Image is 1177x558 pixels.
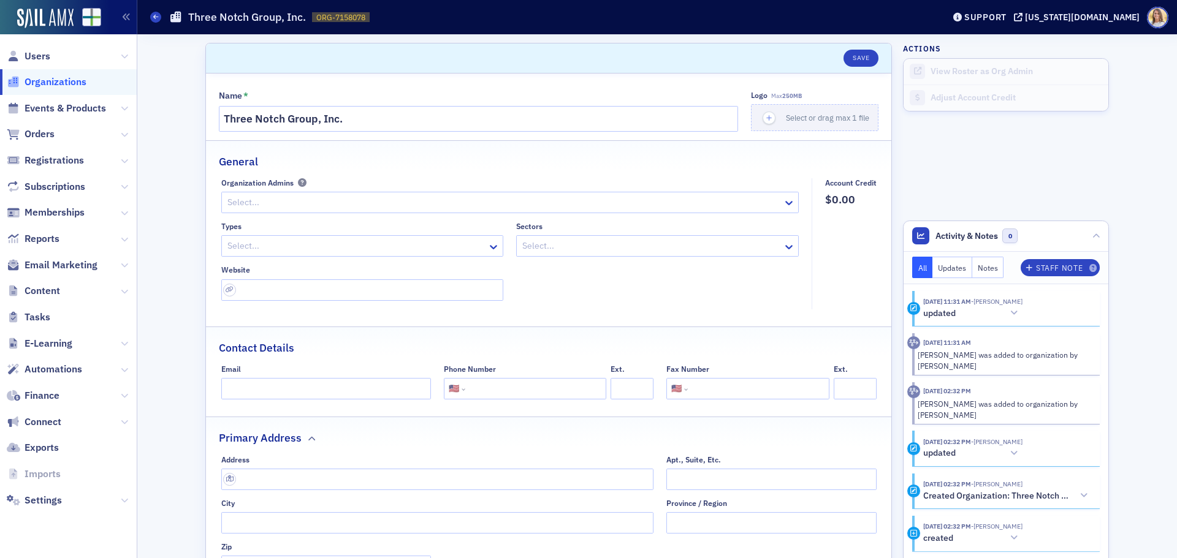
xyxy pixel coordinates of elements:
div: Update [907,442,920,455]
div: Province / Region [666,499,727,508]
span: Exports [25,441,59,454]
a: Connect [7,415,61,429]
button: [US_STATE][DOMAIN_NAME] [1014,13,1144,21]
div: Email [221,364,241,374]
div: 🇺🇸 [671,382,682,395]
div: Adjust Account Credit [931,92,1102,104]
button: All [912,257,933,278]
a: Imports [7,467,61,481]
a: Registrations [7,154,84,167]
a: Exports [7,441,59,454]
span: Marc Hamilton [971,297,1023,306]
div: Sectors [516,222,543,231]
a: Tasks [7,311,50,324]
img: SailAMX [82,8,101,27]
a: Reports [7,232,59,246]
h5: updated [923,308,956,319]
span: Subscriptions [25,180,85,194]
div: Types [221,222,242,231]
div: Website [221,265,250,274]
div: Logo [751,91,768,100]
span: Max [771,92,802,100]
span: Finance [25,389,59,402]
div: Zip [221,542,232,551]
div: Name [219,91,242,102]
a: Events & Products [7,102,106,115]
a: Users [7,50,50,63]
span: Profile [1147,7,1168,28]
div: [PERSON_NAME] was added to organization by [PERSON_NAME] [918,349,1091,372]
img: SailAMX [17,9,74,28]
span: 0 [1002,228,1018,244]
h1: Three Notch Group, Inc. [188,10,306,25]
a: E-Learning [7,337,72,350]
div: City [221,499,235,508]
span: Reports [25,232,59,246]
div: Fax Number [666,364,709,374]
div: Ext. [611,364,625,374]
span: Connect [25,415,61,429]
span: Email Marketing [25,258,97,272]
time: 4/1/2025 02:32 PM [923,386,971,395]
button: updated [923,307,1023,320]
a: Memberships [7,206,85,219]
button: Updates [932,257,972,278]
div: 🇺🇸 [449,382,459,395]
h2: General [219,154,258,170]
a: Email Marketing [7,258,97,272]
div: [US_STATE][DOMAIN_NAME] [1025,12,1140,23]
a: Orders [7,127,55,141]
span: Tasks [25,311,50,324]
span: Registrations [25,154,84,167]
div: Activity [907,385,920,398]
span: Organizations [25,75,86,89]
span: Settings [25,494,62,507]
span: E-Learning [25,337,72,350]
span: Orders [25,127,55,141]
div: Organization Admins [221,178,294,187]
span: Automations [25,363,82,376]
span: Danielle Jackson [971,437,1023,446]
div: Account Credit [825,178,877,187]
time: 6/10/2025 11:31 AM [923,338,971,347]
a: View Homepage [74,8,101,29]
div: Address [221,455,249,464]
div: Apt., Suite, Etc. [666,455,721,464]
div: Creation [907,527,920,540]
h5: Created Organization: Three Notch Group, Inc. [923,491,1073,502]
abbr: This field is required [243,91,248,102]
span: Activity & Notes [935,230,998,243]
button: Staff Note [1021,259,1100,276]
div: Staff Note [1036,265,1083,271]
time: 4/1/2025 02:32 PM [923,437,971,446]
h2: Contact Details [219,340,294,356]
span: Memberships [25,206,85,219]
a: Automations [7,363,82,376]
div: Support [964,12,1007,23]
span: Danielle Jackson [971,522,1023,530]
button: updated [923,447,1023,460]
a: Subscriptions [7,180,85,194]
h5: updated [923,448,956,459]
time: 4/1/2025 02:32 PM [923,522,971,530]
div: Activity [907,336,920,349]
span: Events & Products [25,102,106,115]
button: created [923,532,1023,545]
span: Content [25,284,60,298]
button: Created Organization: Three Notch Group, Inc. [923,489,1091,502]
span: Select or drag max 1 file [786,113,869,123]
div: Phone Number [444,364,496,374]
span: 250MB [782,92,802,100]
div: Activity [907,484,920,497]
a: Settings [7,494,62,507]
span: Danielle Jackson [971,480,1023,488]
div: Ext. [834,364,848,374]
h2: Primary Address [219,430,302,446]
a: Organizations [7,75,86,89]
a: Adjust Account Credit [904,85,1108,111]
button: Select or drag max 1 file [751,104,878,131]
time: 4/1/2025 02:32 PM [923,480,971,488]
span: Users [25,50,50,63]
span: Imports [25,467,61,481]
